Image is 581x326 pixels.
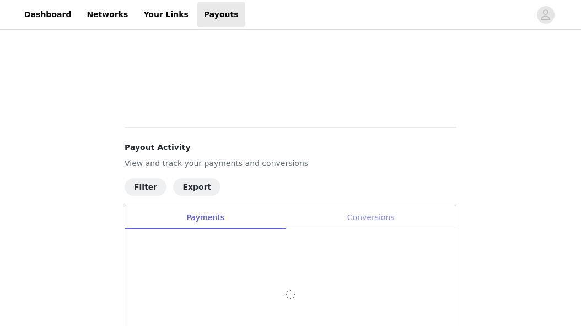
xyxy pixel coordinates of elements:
[125,178,166,196] button: Filter
[137,2,195,27] a: Your Links
[173,178,220,196] button: Export
[125,142,456,153] h4: Payout Activity
[18,2,78,27] a: Dashboard
[125,158,456,169] p: View and track your payments and conversions
[80,2,135,27] a: Networks
[125,205,286,230] div: Payments
[540,6,551,24] div: avatar
[286,205,456,230] div: Conversions
[197,2,245,27] a: Payouts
